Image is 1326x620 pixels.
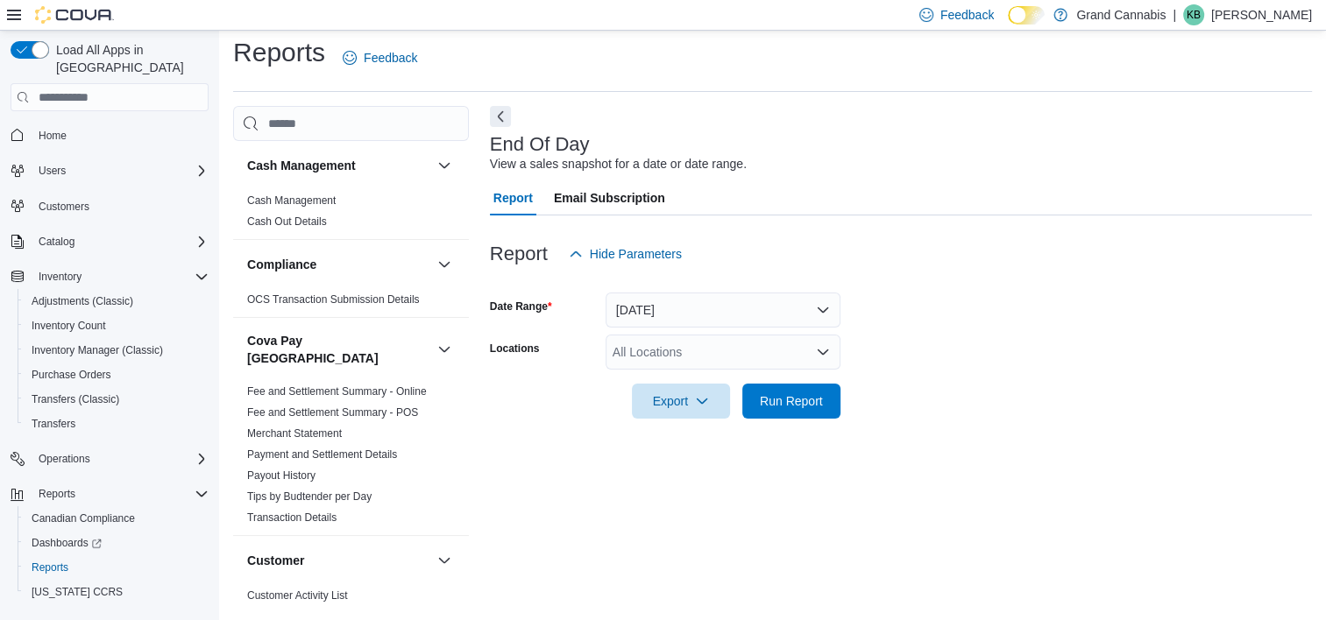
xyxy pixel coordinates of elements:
span: KB [1187,4,1201,25]
a: Customers [32,196,96,217]
span: Reports [32,483,209,504]
span: Dashboards [25,532,209,553]
span: Users [39,164,66,178]
button: Inventory Manager (Classic) [18,338,216,363]
span: Customers [32,195,209,217]
span: Transfers [25,413,209,434]
div: Keil Bowen [1183,4,1204,25]
a: Transaction Details [247,511,337,524]
button: Operations [32,448,97,469]
span: Report [493,180,533,215]
a: Merchant Statement [247,427,342,440]
span: Transfers [32,417,75,431]
button: Customer [247,552,430,569]
label: Locations [490,342,540,356]
button: [DATE] [606,292,840,328]
span: Load All Apps in [GEOGRAPHIC_DATA] [49,41,209,76]
h3: Cash Management [247,157,356,174]
span: Hide Parameters [590,245,682,263]
span: Operations [39,452,90,466]
span: Merchant Statement [247,426,342,440]
button: Transfers (Classic) [18,387,216,412]
input: Dark Mode [1008,6,1045,25]
button: Cash Management [434,155,455,176]
span: Canadian Compliance [25,508,209,529]
h3: End Of Day [490,134,590,155]
a: Dashboards [25,532,109,553]
span: Reports [39,487,75,501]
a: OCS Transaction Submission Details [247,293,420,306]
span: Export [642,384,720,419]
span: Adjustments (Classic) [25,291,209,312]
span: Fee and Settlement Summary - Online [247,384,427,398]
a: Inventory Manager (Classic) [25,340,170,361]
button: Catalog [4,229,216,254]
a: Dashboards [18,531,216,555]
a: Tips by Budtender per Day [247,490,372,503]
div: Cash Management [233,190,469,239]
a: [US_STATE] CCRS [25,581,130,602]
button: Reports [18,555,216,580]
span: Tips by Budtender per Day [247,490,372,504]
button: Transfers [18,412,216,436]
span: Users [32,160,209,181]
a: Purchase Orders [25,364,118,385]
span: Payment and Settlement Details [247,447,397,461]
span: Home [39,129,67,143]
span: Adjustments (Classic) [32,294,133,308]
span: Feedback [940,6,994,24]
a: Transfers (Classic) [25,389,126,410]
a: Feedback [336,40,424,75]
button: Cash Management [247,157,430,174]
span: Catalog [32,231,209,252]
button: Operations [4,447,216,471]
a: Transfers [25,413,82,434]
span: OCS Transaction Submission Details [247,292,420,306]
button: Adjustments (Classic) [18,289,216,314]
p: | [1173,4,1176,25]
button: Users [32,160,73,181]
span: Transfers (Classic) [32,392,119,406]
div: Cova Pay [GEOGRAPHIC_DATA] [233,381,469,535]
h3: Report [490,243,548,264]
a: Payout History [247,469,316,482]
span: Email Subscription [554,180,665,215]
label: Date Range [490,299,552,314]
span: Purchase Orders [32,368,111,382]
button: Compliance [434,254,455,275]
button: Purchase Orders [18,363,216,387]
a: Adjustments (Classic) [25,291,140,312]
a: Inventory Count [25,315,113,336]
span: Customers [39,200,89,214]
span: Inventory Manager (Classic) [32,343,163,357]
button: Hide Parameters [562,236,689,271]
span: Reports [32,560,68,574]
a: Reports [25,557,75,578]
span: Customer Activity List [247,588,348,602]
span: Inventory [39,270,82,284]
span: Purchase Orders [25,364,209,385]
span: Catalog [39,235,74,249]
button: Home [4,122,216,147]
span: Inventory [32,266,209,287]
button: Inventory [32,266,89,287]
button: Cova Pay [GEOGRAPHIC_DATA] [247,332,430,367]
button: Inventory Count [18,314,216,338]
span: Inventory Count [25,315,209,336]
h3: Customer [247,552,304,569]
button: Reports [4,482,216,506]
button: Users [4,159,216,183]
span: Inventory Count [32,319,106,333]
span: Reports [25,557,209,578]
span: Transfers (Classic) [25,389,209,410]
span: Dashboards [32,536,102,550]
span: Payout History [247,469,316,483]
button: Reports [32,483,82,504]
a: Fee and Settlement Summary - POS [247,406,418,419]
button: Canadian Compliance [18,506,216,531]
button: Cova Pay [GEOGRAPHIC_DATA] [434,339,455,360]
span: Washington CCRS [25,581,209,602]
a: Cash Out Details [247,215,327,228]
